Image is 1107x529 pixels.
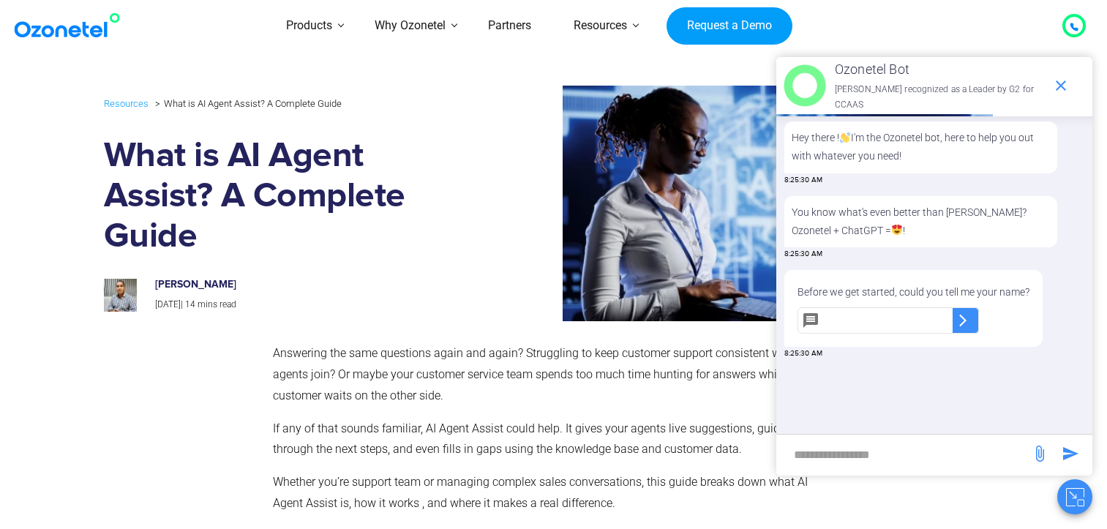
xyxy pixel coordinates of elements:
[273,472,828,514] p: Whether you’re support team or managing complex sales conversations, this guide breaks down what ...
[792,203,1050,240] p: You know what's even better than [PERSON_NAME]? Ozonetel + ChatGPT = !
[835,82,1045,113] p: [PERSON_NAME] recognized as a Leader by G2 for CCAAS
[104,95,149,112] a: Resources
[155,279,464,291] h6: [PERSON_NAME]
[104,136,479,257] h1: What is AI Agent Assist? A Complete Guide
[784,175,822,186] span: 8:25:30 AM
[273,343,828,406] p: Answering the same questions again and again? Struggling to keep customer support consistent when...
[792,129,1050,165] p: Hey there ! I'm the Ozonetel bot, here to help you out with whatever you need!
[151,94,342,113] li: What is AI Agent Assist? A Complete Guide
[155,299,181,309] span: [DATE]
[198,299,236,309] span: mins read
[835,58,1045,81] p: Ozonetel Bot
[784,249,822,260] span: 8:25:30 AM
[1057,479,1092,514] button: Close chat
[784,348,822,359] span: 8:25:30 AM
[1025,439,1054,468] span: send message
[784,64,826,107] img: header
[892,225,902,235] img: 😍
[840,132,850,143] img: 👋
[667,7,792,45] a: Request a Demo
[784,442,1024,468] div: new-msg-input
[273,419,828,461] p: If any of that sounds familiar, AI Agent Assist could help. It gives your agents live suggestions...
[104,279,137,312] img: prashanth-kancherla_avatar_1-200x200.jpeg
[798,283,1029,301] p: Before we get started, could you tell me your name?
[185,299,195,309] span: 14
[1046,71,1076,100] span: end chat or minimize
[155,297,464,313] p: |
[1056,439,1085,468] span: send message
